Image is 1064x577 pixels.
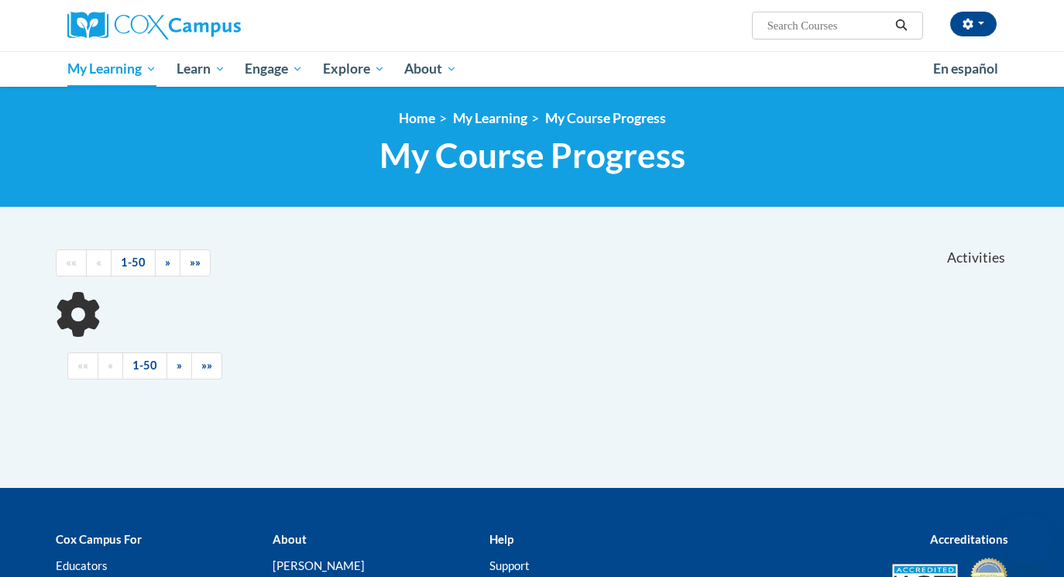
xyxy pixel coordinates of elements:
[489,532,513,546] b: Help
[235,51,313,87] a: Engage
[56,558,108,572] a: Educators
[399,110,435,126] a: Home
[273,532,307,546] b: About
[96,256,101,269] span: «
[395,51,468,87] a: About
[57,51,166,87] a: My Learning
[56,532,142,546] b: Cox Campus For
[66,256,77,269] span: ««
[404,60,457,78] span: About
[67,12,362,39] a: Cox Campus
[766,16,890,35] input: Search Courses
[177,60,225,78] span: Learn
[545,110,666,126] a: My Course Progress
[44,51,1020,87] div: Main menu
[77,359,88,372] span: ««
[98,352,123,380] a: Previous
[166,51,235,87] a: Learn
[166,352,192,380] a: Next
[245,60,303,78] span: Engage
[191,352,222,380] a: End
[930,532,1008,546] b: Accreditations
[111,249,156,276] a: 1-50
[313,51,395,87] a: Explore
[453,110,527,126] a: My Learning
[923,53,1008,85] a: En español
[489,558,530,572] a: Support
[122,352,167,380] a: 1-50
[108,359,113,372] span: «
[155,249,180,276] a: Next
[165,256,170,269] span: »
[323,60,385,78] span: Explore
[67,60,156,78] span: My Learning
[890,16,913,35] button: Search
[1002,515,1052,565] iframe: Button to launch messaging window
[201,359,212,372] span: »»
[190,256,201,269] span: »»
[180,249,211,276] a: End
[86,249,112,276] a: Previous
[950,12,997,36] button: Account Settings
[177,359,182,372] span: »
[67,352,98,380] a: Begining
[947,249,1005,266] span: Activities
[379,135,685,176] span: My Course Progress
[67,12,241,39] img: Cox Campus
[56,249,87,276] a: Begining
[933,60,998,77] span: En español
